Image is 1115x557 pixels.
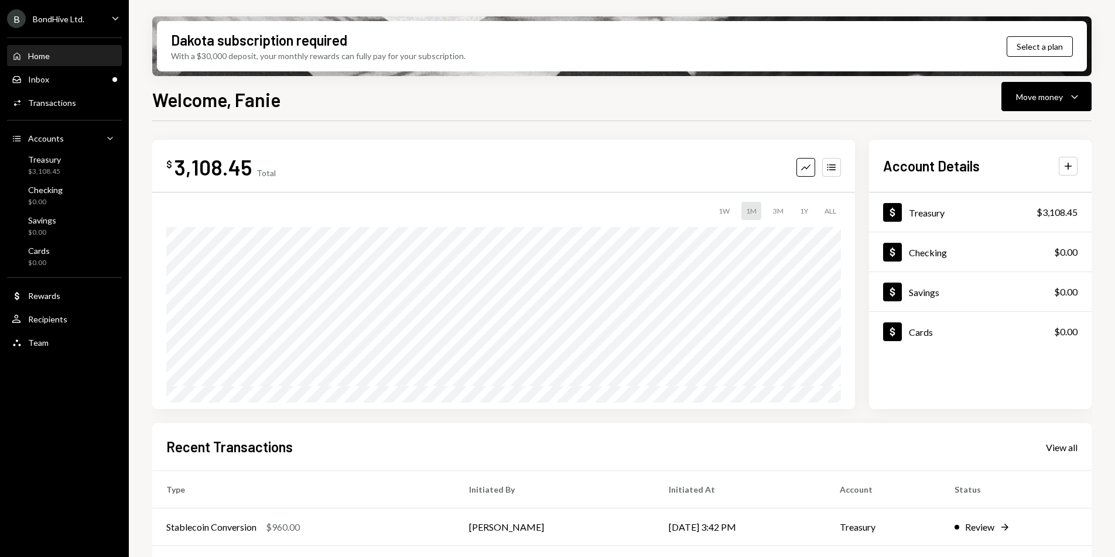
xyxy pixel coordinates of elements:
[166,520,256,534] div: Stablecoin Conversion
[826,471,940,508] th: Account
[28,314,67,324] div: Recipients
[655,508,826,546] td: [DATE] 3:42 PM
[166,437,293,456] h2: Recent Transactions
[909,247,947,258] div: Checking
[28,185,63,195] div: Checking
[1046,442,1078,453] div: View all
[28,74,49,84] div: Inbox
[28,228,56,238] div: $0.00
[7,92,122,113] a: Transactions
[28,154,61,164] div: Treasury
[7,212,122,240] a: Savings$0.00
[152,88,281,111] h1: Welcome, Fanie
[1046,441,1078,453] a: View all
[175,154,252,180] div: 3,108.45
[869,312,1092,351] a: Cards$0.00
[28,98,76,108] div: Transactions
[28,51,50,61] div: Home
[909,207,945,218] div: Treasury
[768,202,788,220] div: 3M
[869,192,1092,232] a: Treasury$3,108.45
[869,232,1092,271] a: Checking$0.00
[909,326,933,338] div: Cards
[741,202,761,220] div: 1M
[28,167,61,177] div: $3,108.45
[965,520,994,534] div: Review
[166,159,172,170] div: $
[7,285,122,306] a: Rewards
[171,30,347,50] div: Dakota subscription required
[869,272,1092,311] a: Savings$0.00
[1001,82,1092,111] button: Move money
[7,181,122,209] a: Checking$0.00
[7,308,122,329] a: Recipients
[826,508,940,546] td: Treasury
[909,287,939,298] div: Savings
[7,151,122,179] a: Treasury$3,108.45
[1037,205,1078,219] div: $3,108.45
[1007,36,1073,57] button: Select a plan
[7,332,122,353] a: Team
[28,246,50,256] div: Cards
[28,291,60,301] div: Rewards
[28,133,64,143] div: Accounts
[7,68,122,90] a: Inbox
[7,9,26,28] div: B
[266,520,300,534] div: $960.00
[1016,91,1063,103] div: Move money
[33,14,84,24] div: BondHive Ltd.
[152,471,455,508] th: Type
[820,202,841,220] div: ALL
[1054,285,1078,299] div: $0.00
[455,471,655,508] th: Initiated By
[7,45,122,66] a: Home
[28,338,49,348] div: Team
[7,242,122,270] a: Cards$0.00
[655,471,826,508] th: Initiated At
[1054,245,1078,259] div: $0.00
[28,215,56,225] div: Savings
[28,258,50,268] div: $0.00
[7,128,122,149] a: Accounts
[1054,325,1078,339] div: $0.00
[455,508,655,546] td: [PERSON_NAME]
[28,197,63,207] div: $0.00
[171,50,466,62] div: With a $30,000 deposit, your monthly rewards can fully pay for your subscription.
[256,168,276,178] div: Total
[795,202,813,220] div: 1Y
[714,202,734,220] div: 1W
[940,471,1092,508] th: Status
[883,156,980,176] h2: Account Details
